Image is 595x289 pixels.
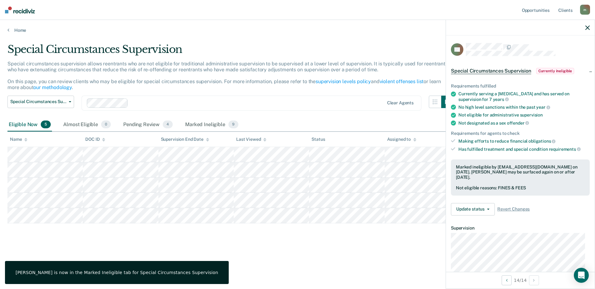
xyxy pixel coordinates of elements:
[7,118,52,132] div: Eligible Now
[458,104,590,110] div: No high level sanctions within the past
[497,206,530,212] span: Revert Changes
[85,137,105,142] div: DOC ID
[16,270,218,275] div: [PERSON_NAME] is now in the Marked Ineligible tab for Special Circumstances Supervision
[380,78,424,84] a: violent offenses list
[451,68,531,74] span: Special Circumstances Supervision
[33,84,72,90] a: our methodology
[493,97,509,102] span: years
[451,203,495,216] button: Update status
[101,121,111,129] span: 0
[451,131,590,136] div: Requirements for agents to check
[5,7,35,13] img: Recidiviz
[161,137,209,142] div: Supervision End Date
[456,164,585,180] div: Marked ineligible by [EMAIL_ADDRESS][DOMAIN_NAME] on [DATE]. [PERSON_NAME] may be surfaced again ...
[520,112,543,117] span: supervision
[529,275,539,285] button: Next Opportunity
[458,112,590,118] div: Not eligible for administrative
[507,121,529,126] span: offender
[451,83,590,89] div: Requirements fulfilled
[7,61,448,91] p: Special circumstances supervision allows reentrants who are not eligible for traditional administ...
[536,105,550,110] span: year
[62,118,112,132] div: Almost Eligible
[7,27,588,33] a: Home
[387,137,416,142] div: Assigned to
[10,99,66,104] span: Special Circumstances Supervision
[184,118,240,132] div: Marked Ineligible
[122,118,174,132] div: Pending Review
[574,268,589,283] div: Open Intercom Messenger
[451,225,590,231] dt: Supervision
[228,121,238,129] span: 9
[456,185,585,191] div: Not eligible reasons: FINES & FEES
[446,61,595,81] div: Special Circumstances SupervisionCurrently ineligible
[536,68,574,74] span: Currently ineligible
[580,5,590,15] div: m
[458,138,590,144] div: Making efforts to reduce financial
[458,146,590,152] div: Has fulfilled treatment and special condition
[446,272,595,288] div: 14 / 14
[163,121,173,129] span: 4
[502,275,512,285] button: Previous Opportunity
[7,43,454,61] div: Special Circumstances Supervision
[549,147,581,152] span: requirements
[316,78,371,84] a: supervision levels policy
[10,137,27,142] div: Name
[387,100,414,106] div: Clear agents
[41,121,51,129] span: 5
[236,137,266,142] div: Last Viewed
[312,137,325,142] div: Status
[528,139,555,144] span: obligations
[458,120,590,126] div: Not designated as a sex
[458,91,590,102] div: Currently serving a [MEDICAL_DATA] and has served on supervision for 7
